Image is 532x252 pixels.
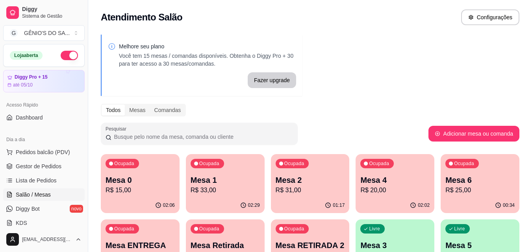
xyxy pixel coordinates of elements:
[3,160,85,173] a: Gestor de Pedidos
[3,174,85,187] a: Lista de Pedidos
[441,154,519,213] button: OcupadaMesa 6R$ 25,0000:34
[454,160,474,167] p: Ocupada
[248,202,260,208] p: 02:29
[3,99,85,111] div: Acesso Rápido
[360,240,430,251] p: Mesa 3
[3,70,85,92] a: Diggy Pro + 15até 05/10
[276,186,345,195] p: R$ 31,00
[10,29,18,37] span: G
[3,146,85,158] button: Pedidos balcão (PDV)
[16,177,57,184] span: Lista de Pedidos
[418,202,430,208] p: 02:02
[114,160,134,167] p: Ocupada
[3,25,85,41] button: Select a team
[16,162,61,170] span: Gestor de Pedidos
[13,82,33,88] article: até 05/10
[356,154,434,213] button: OcupadaMesa 4R$ 20,0002:02
[445,175,515,186] p: Mesa 6
[101,154,180,213] button: OcupadaMesa 0R$ 15,0002:06
[276,175,345,186] p: Mesa 2
[3,133,85,146] div: Dia a dia
[24,29,70,37] div: GÊNIO'S DO SA ...
[125,105,150,116] div: Mesas
[106,175,175,186] p: Mesa 0
[445,186,515,195] p: R$ 25,00
[284,160,304,167] p: Ocupada
[369,226,380,232] p: Livre
[106,186,175,195] p: R$ 15,00
[191,240,260,251] p: Mesa Retirada
[16,191,51,199] span: Salão / Mesas
[150,105,185,116] div: Comandas
[199,226,219,232] p: Ocupada
[10,51,43,60] div: Loja aberta
[3,3,85,22] a: DiggySistema de Gestão
[119,52,296,68] p: Você tem 15 mesas / comandas disponíveis. Obtenha o Diggy Pro + 30 para ter acesso a 30 mesas/com...
[102,105,125,116] div: Todos
[276,240,345,251] p: Mesa RETIRADA 2
[114,226,134,232] p: Ocupada
[271,154,350,213] button: OcupadaMesa 2R$ 31,0001:17
[3,188,85,201] a: Salão / Mesas
[16,205,40,213] span: Diggy Bot
[3,217,85,229] a: KDS
[111,133,293,141] input: Pesquisar
[333,202,345,208] p: 01:17
[61,51,78,60] button: Alterar Status
[461,9,519,25] button: Configurações
[360,186,430,195] p: R$ 20,00
[186,154,265,213] button: OcupadaMesa 1R$ 33,0002:29
[163,202,175,208] p: 02:06
[360,175,430,186] p: Mesa 4
[106,240,175,251] p: Mesa ENTREGA
[22,236,72,243] span: [EMAIL_ADDRESS][DOMAIN_NAME]
[445,240,515,251] p: Mesa 5
[106,125,129,132] label: Pesquisar
[199,160,219,167] p: Ocupada
[369,160,389,167] p: Ocupada
[248,72,296,88] button: Fazer upgrade
[191,186,260,195] p: R$ 33,00
[22,13,82,19] span: Sistema de Gestão
[503,202,515,208] p: 00:34
[454,226,465,232] p: Livre
[191,175,260,186] p: Mesa 1
[3,202,85,215] a: Diggy Botnovo
[15,74,48,80] article: Diggy Pro + 15
[101,11,182,24] h2: Atendimento Salão
[3,111,85,124] a: Dashboard
[22,6,82,13] span: Diggy
[428,126,519,142] button: Adicionar mesa ou comanda
[16,148,70,156] span: Pedidos balcão (PDV)
[284,226,304,232] p: Ocupada
[16,219,27,227] span: KDS
[16,114,43,121] span: Dashboard
[119,42,296,50] p: Melhore seu plano
[3,230,85,249] button: [EMAIL_ADDRESS][DOMAIN_NAME]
